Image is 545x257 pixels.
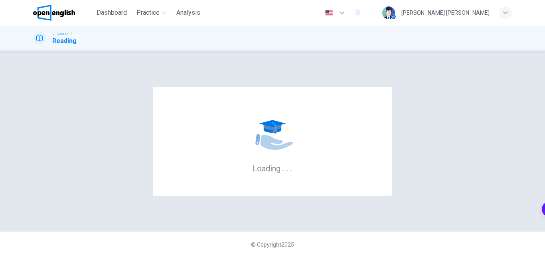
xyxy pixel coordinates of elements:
span: Linguaskill [52,31,72,36]
h6: . [286,161,288,174]
h6: Loading [253,163,292,173]
img: OpenEnglish logo [33,5,75,21]
span: Practice [136,8,160,18]
span: Analysis [176,8,200,18]
img: Profile picture [382,6,395,19]
div: [PERSON_NAME] [PERSON_NAME] [401,8,490,18]
button: Analysis [173,6,203,20]
button: Dashboard [93,6,130,20]
button: Practice [133,6,170,20]
span: Dashboard [97,8,127,18]
h6: . [282,161,284,174]
h1: Reading [52,36,77,46]
img: en [324,10,334,16]
h6: . [290,161,292,174]
span: © Copyright 2025 [251,241,294,248]
a: OpenEnglish logo [33,5,93,21]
